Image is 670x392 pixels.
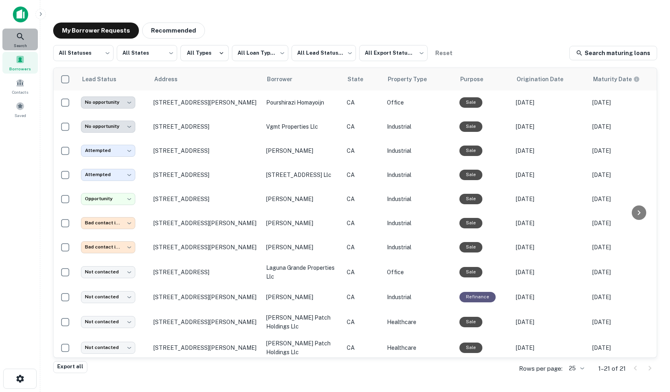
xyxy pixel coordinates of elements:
p: [DATE] [592,146,661,155]
p: [STREET_ADDRESS][PERSON_NAME] [153,344,258,351]
p: CA [347,195,379,203]
th: Lead Status [77,68,149,90]
span: Purpose [460,74,494,84]
p: [PERSON_NAME] [266,195,339,203]
span: Origination Date [517,74,574,84]
div: Bad contact info [81,241,135,253]
p: vgmt properties llc [266,122,339,131]
button: Export all [53,361,87,373]
p: CA [347,318,379,326]
span: Address [154,74,188,84]
div: Sale [459,218,482,228]
button: My Borrower Requests [53,23,139,39]
div: All Lead Statuses [292,43,356,64]
div: All Loan Types [232,43,288,64]
div: All Statuses [53,43,114,64]
th: Purpose [455,68,512,90]
th: Borrower [262,68,343,90]
div: Not contacted [81,291,135,303]
div: All Export Statuses [359,43,428,64]
p: [PERSON_NAME] patch holdings llc [266,339,339,357]
p: [DATE] [516,122,584,131]
p: [DATE] [516,98,584,107]
p: [STREET_ADDRESS] [153,269,258,276]
th: Property Type [383,68,455,90]
p: CA [347,170,379,179]
p: [DATE] [592,98,661,107]
span: Borrower [267,74,303,84]
p: [DATE] [592,122,661,131]
img: capitalize-icon.png [13,6,28,23]
div: Sale [459,242,482,252]
p: laguna grande properties llc [266,263,339,281]
p: Healthcare [387,343,451,352]
th: Maturity dates displayed may be estimated. Please contact the lender for the most accurate maturi... [588,68,665,90]
span: Maturity dates displayed may be estimated. Please contact the lender for the most accurate maturi... [593,75,650,84]
p: [DATE] [516,219,584,228]
p: Office [387,98,451,107]
p: [DATE] [516,293,584,302]
p: pourshirazi homayoijn [266,98,339,107]
span: Borrowers [9,66,31,72]
a: Borrowers [2,52,38,74]
p: CA [347,122,379,131]
div: No opportunity [81,121,135,132]
p: Industrial [387,293,451,302]
div: Not contacted [81,316,135,328]
span: Contacts [12,89,28,95]
p: [PERSON_NAME] [266,293,339,302]
div: All States [117,43,177,64]
span: Lead Status [82,74,127,84]
p: [PERSON_NAME] [266,219,339,228]
p: [DATE] [516,243,584,252]
p: [DATE] [592,219,661,228]
p: [STREET_ADDRESS][PERSON_NAME] [153,244,258,251]
p: [DATE] [592,268,661,277]
div: Not contacted [81,342,135,353]
iframe: Chat Widget [630,328,670,366]
th: Address [149,68,262,90]
p: [DATE] [592,343,661,352]
p: [DATE] [516,146,584,155]
p: Industrial [387,195,451,203]
div: Bad contact info [81,217,135,229]
p: [DATE] [592,318,661,326]
p: Healthcare [387,318,451,326]
p: [STREET_ADDRESS][PERSON_NAME] [153,99,258,106]
p: [STREET_ADDRESS][PERSON_NAME] [153,293,258,301]
p: [STREET_ADDRESS] [153,147,258,154]
p: 1–21 of 21 [598,364,626,374]
a: Saved [2,99,38,120]
p: [STREET_ADDRESS][PERSON_NAME] [153,318,258,326]
div: Attempted [81,169,135,181]
th: Origination Date [512,68,588,90]
p: CA [347,293,379,302]
div: No opportunity [81,96,135,108]
div: Sale [459,97,482,107]
p: [STREET_ADDRESS] [153,195,258,203]
div: Sale [459,317,482,327]
span: Search [14,42,27,49]
span: Property Type [388,74,437,84]
p: Industrial [387,170,451,179]
div: Maturity dates displayed may be estimated. Please contact the lender for the most accurate maturi... [593,75,640,84]
p: [DATE] [516,170,584,179]
div: This loan purpose was for refinancing [459,292,496,302]
p: [DATE] [592,293,661,302]
span: State [347,74,374,84]
p: [PERSON_NAME] [266,243,339,252]
p: CA [347,243,379,252]
div: Sale [459,146,482,156]
p: [DATE] [516,195,584,203]
p: Industrial [387,122,451,131]
div: Sale [459,194,482,204]
p: [STREET_ADDRESS] [153,123,258,130]
p: CA [347,146,379,155]
div: Sale [459,170,482,180]
p: [DATE] [516,268,584,277]
a: Search [2,29,38,50]
p: [PERSON_NAME] [266,146,339,155]
p: [DATE] [516,318,584,326]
